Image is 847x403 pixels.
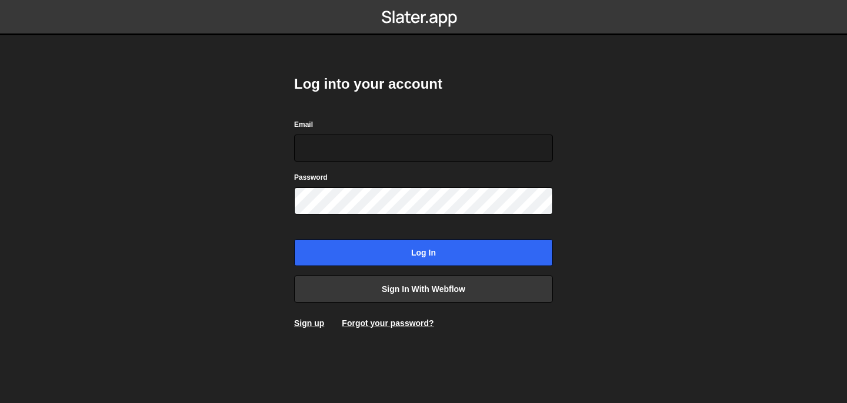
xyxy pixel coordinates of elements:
[294,276,553,303] a: Sign in with Webflow
[294,75,553,93] h2: Log into your account
[294,172,328,183] label: Password
[294,318,324,328] a: Sign up
[342,318,433,328] a: Forgot your password?
[294,119,313,130] label: Email
[294,239,553,266] input: Log in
